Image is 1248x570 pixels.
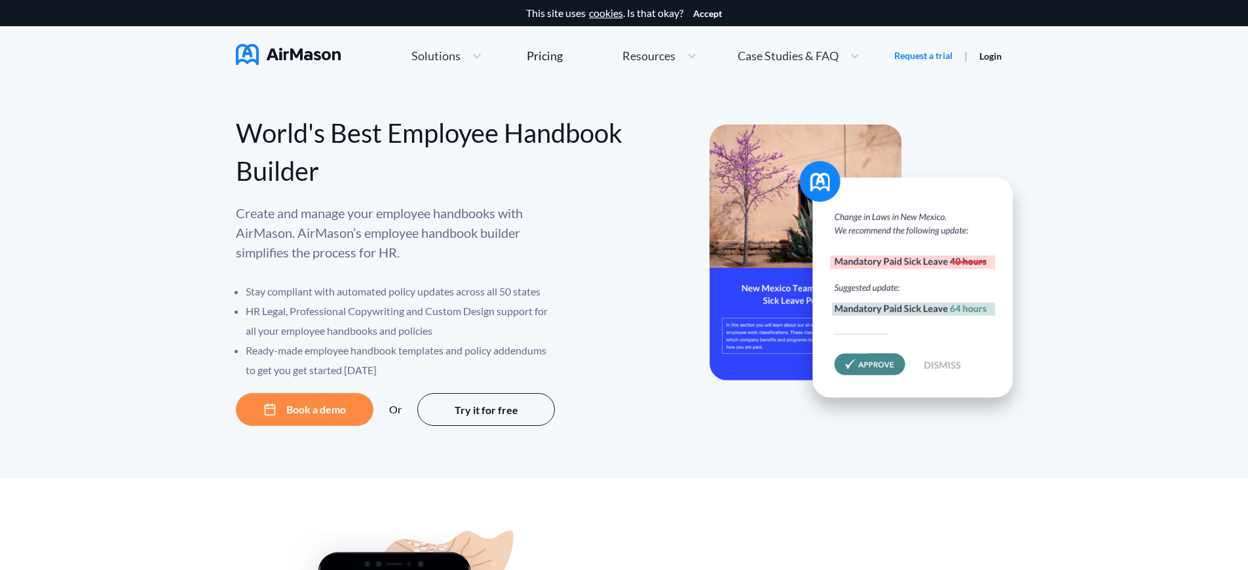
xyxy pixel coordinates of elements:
button: Book a demo [236,393,373,426]
img: AirMason Logo [236,44,341,65]
a: Login [979,50,1002,62]
a: cookies [589,7,623,19]
span: Resources [622,50,675,62]
span: Case Studies & FAQ [738,50,839,62]
span: | [964,49,968,62]
a: Request a trial [894,49,953,62]
li: Stay compliant with automated policy updates across all 50 states [246,282,557,301]
li: Ready-made employee handbook templates and policy addendums to get you get started [DATE] [246,341,557,380]
img: hero-banner [709,124,1031,425]
a: Pricing [527,44,563,67]
div: Pricing [527,50,563,62]
div: World's Best Employee Handbook Builder [236,114,624,190]
div: Or [389,404,402,415]
span: Solutions [411,50,461,62]
button: Try it for free [417,393,555,426]
p: Create and manage your employee handbooks with AirMason. AirMason’s employee handbook builder sim... [236,203,557,262]
li: HR Legal, Professional Copywriting and Custom Design support for all your employee handbooks and ... [246,301,557,341]
button: Accept cookies [693,9,722,19]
